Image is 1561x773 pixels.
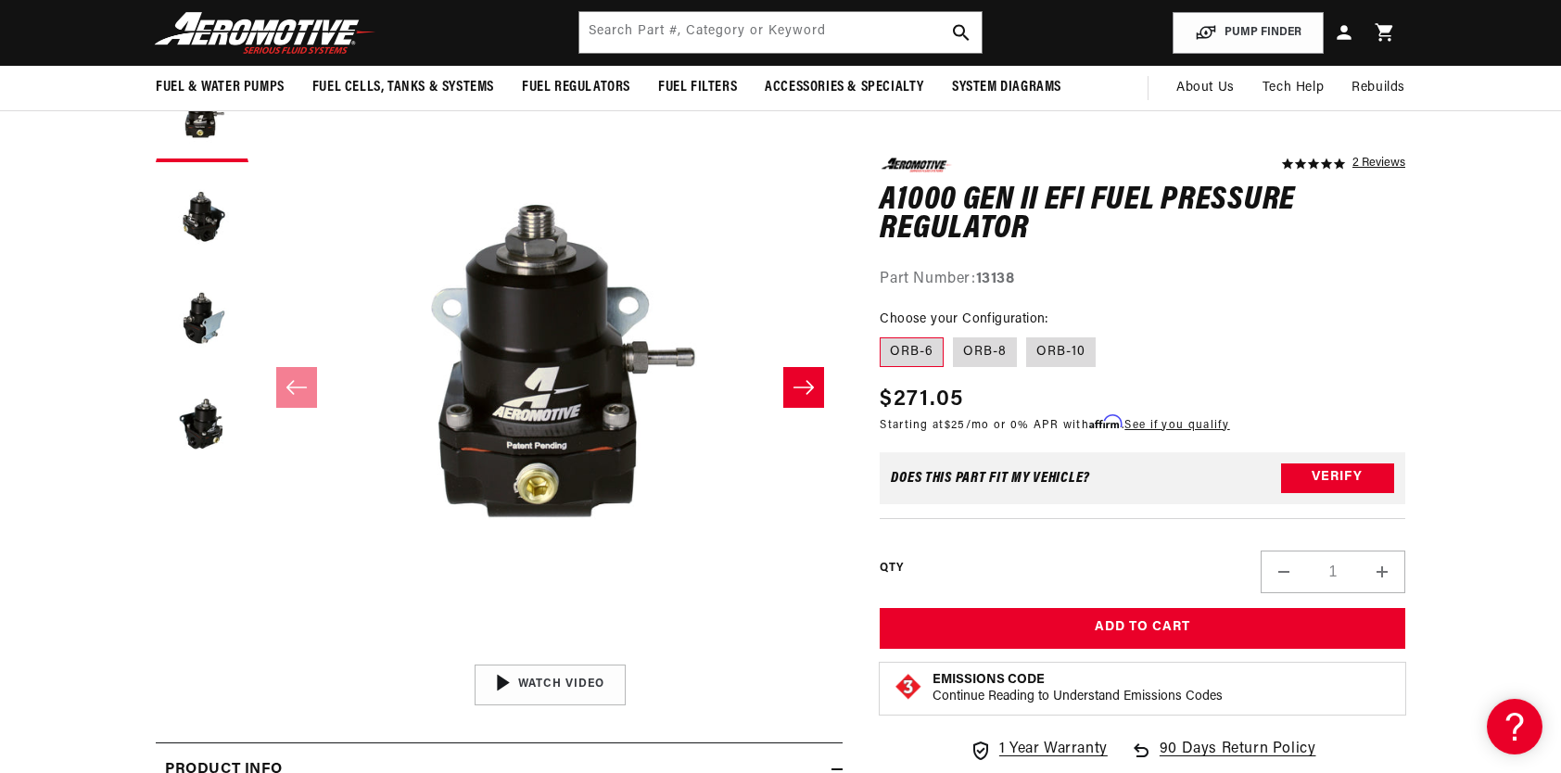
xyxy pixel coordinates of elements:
[1173,12,1324,54] button: PUMP FINDER
[149,11,381,55] img: Aeromotive
[891,470,1090,485] div: Does This part fit My vehicle?
[522,78,630,97] span: Fuel Regulators
[880,267,1405,291] div: Part Number:
[644,66,751,109] summary: Fuel Filters
[156,70,843,704] media-gallery: Gallery Viewer
[783,367,824,408] button: Slide right
[156,70,248,162] button: Load image 1 in gallery view
[156,171,248,264] button: Load image 2 in gallery view
[880,607,1405,649] button: Add to Cart
[880,415,1229,433] p: Starting at /mo or 0% APR with .
[953,337,1017,367] label: ORB-8
[880,185,1405,244] h1: A1000 Gen II EFI Fuel Pressure Regulator
[1249,66,1338,110] summary: Tech Help
[1089,414,1122,428] span: Affirm
[1162,66,1249,110] a: About Us
[751,66,938,109] summary: Accessories & Specialty
[156,78,285,97] span: Fuel & Water Pumps
[579,12,982,53] input: Search by Part Number, Category or Keyword
[880,382,963,415] span: $271.05
[298,66,508,109] summary: Fuel Cells, Tanks & Systems
[933,673,1045,687] strong: Emissions Code
[1281,463,1394,492] button: Verify
[1176,81,1235,95] span: About Us
[1352,78,1405,98] span: Rebuilds
[933,689,1223,705] p: Continue Reading to Understand Emissions Codes
[894,672,923,702] img: Emissions code
[880,561,903,577] label: QTY
[142,66,298,109] summary: Fuel & Water Pumps
[1124,419,1229,430] a: See if you qualify - Learn more about Affirm Financing (opens in modal)
[999,738,1108,762] span: 1 Year Warranty
[312,78,494,97] span: Fuel Cells, Tanks & Systems
[1026,337,1096,367] label: ORB-10
[976,271,1015,285] strong: 13138
[880,337,944,367] label: ORB-6
[658,78,737,97] span: Fuel Filters
[880,310,1049,329] legend: Choose your Configuration:
[970,738,1108,762] a: 1 Year Warranty
[156,375,248,468] button: Load image 4 in gallery view
[765,78,924,97] span: Accessories & Specialty
[1263,78,1324,98] span: Tech Help
[952,78,1061,97] span: System Diagrams
[933,672,1223,705] button: Emissions CodeContinue Reading to Understand Emissions Codes
[938,66,1075,109] summary: System Diagrams
[276,367,317,408] button: Slide left
[508,66,644,109] summary: Fuel Regulators
[945,419,966,430] span: $25
[941,12,982,53] button: search button
[1338,66,1419,110] summary: Rebuilds
[156,273,248,366] button: Load image 3 in gallery view
[1352,158,1405,171] a: 2 reviews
